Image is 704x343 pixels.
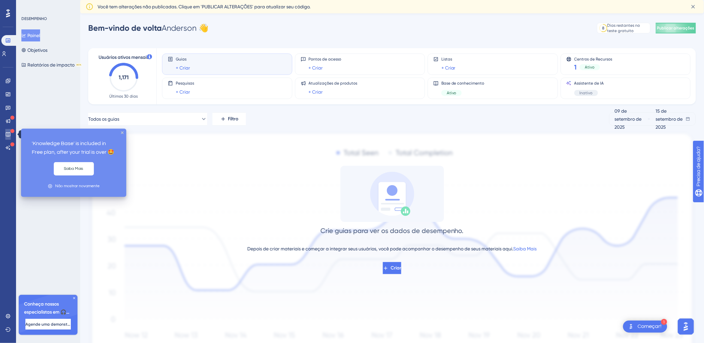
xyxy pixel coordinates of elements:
[176,56,190,62] span: Guias
[615,107,648,131] div: 09 de setembro de 2025
[320,226,464,235] div: Crie guias para ver os dados de desempenho.
[32,139,116,157] p: 'Knowledge Base' is included in Free plan, after your trial is over 🤩
[27,31,40,39] font: Painel
[607,23,648,33] div: Dias restantes no teste gratuito
[55,183,100,189] div: Não mostrar novamente
[88,23,162,33] span: Bem-vindo de volta
[656,107,686,131] div: 15 de setembro de 2025
[514,246,537,251] a: Saiba Mais
[627,323,635,331] img: texto alternativo de imagem do iniciador
[391,264,401,272] span: Criar
[657,25,695,31] span: Publicar alterações
[574,63,577,72] span: 1
[24,300,72,316] span: Conheça nossos especialistas em 🎧 integração
[309,81,358,86] span: Atualizações de produtos
[25,319,71,330] button: Agende uma demonstração
[119,74,129,81] text: 1,171
[447,90,456,96] span: Ativo
[602,25,605,31] div: 8
[176,88,190,96] a: + Criar
[27,46,47,54] font: Objetivos
[383,262,401,274] button: Criar
[88,23,208,33] div: Anderson 👋
[638,323,662,330] div: Começar!
[574,81,604,86] span: Assistente de IA
[585,65,595,70] span: Ativo
[88,115,119,123] span: Todos os guias
[98,3,310,11] span: Você tem alterações não publicadas. Clique em 'PUBLICAR ALTERAÇÕES' para atualizar seu código.
[54,162,94,176] button: Saiba Mais
[248,245,537,253] div: Depois de criar materiais e começar a integrar seus usuários, você pode acompanhar o desempenho d...
[176,81,194,86] span: Pesquisas
[441,56,456,62] span: Listas
[176,64,190,72] a: + Criar
[309,64,323,72] a: + Criar
[25,322,71,327] span: Agende uma demonstração
[623,321,667,333] div: Abra o Get Started! lista de verificação, módulos restantes: 1
[309,88,323,96] a: + Criar
[661,319,667,325] div: 1
[441,81,484,86] span: Base de conhecimento
[580,90,593,96] span: Inativo
[21,44,47,56] button: Objetivos
[88,112,207,126] button: Todos os guias
[656,23,696,33] button: Publicar alterações
[121,131,124,134] div: Fechar dica de ferramenta
[441,64,456,72] a: + Criar
[309,56,341,62] span: Pontos de acesso
[228,115,239,123] span: Filtro
[676,317,696,337] iframe: UserGuiding AI Assistant Launcher
[213,112,246,126] button: Filtro
[99,53,149,62] span: Usuários ativos mensais
[574,56,612,61] span: Centros de Recursos
[21,59,82,71] button: Relatórios de impactoBETA
[27,61,75,69] font: Relatórios de impacto
[21,29,40,41] button: Painel
[21,16,47,21] div: DESEMPENHO
[110,94,138,99] span: Últimos 30 dias
[16,2,56,10] span: Precisa de ajuda?
[76,63,82,67] div: BETA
